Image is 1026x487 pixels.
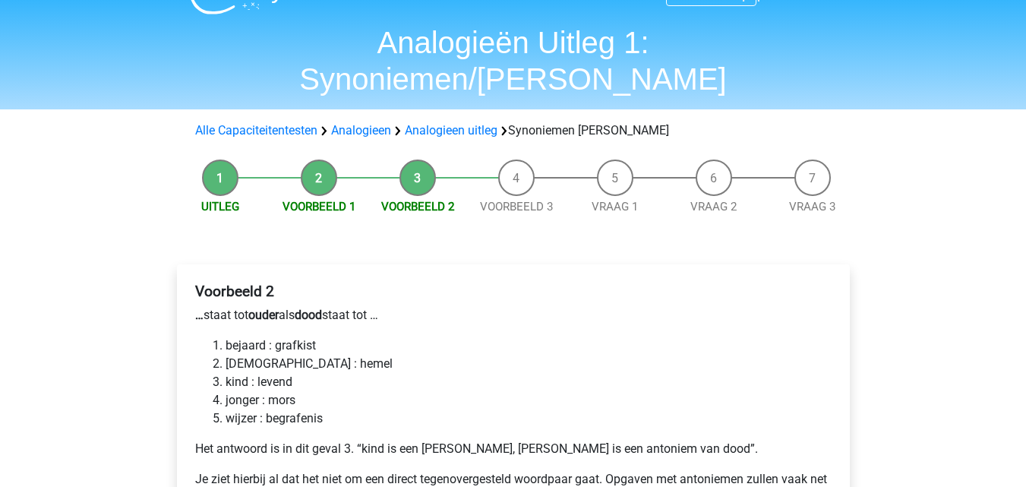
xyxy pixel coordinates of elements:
b: ouder [248,308,279,322]
li: jonger : mors [226,391,832,410]
li: [DEMOGRAPHIC_DATA] : hemel [226,355,832,373]
b: Voorbeeld 2 [195,283,274,300]
h1: Analogieën Uitleg 1: Synoniemen/[PERSON_NAME] [164,24,863,97]
a: Analogieen uitleg [405,123,497,138]
b: … [195,308,204,322]
a: Vraag 3 [789,200,835,213]
div: Synoniemen [PERSON_NAME] [189,122,838,140]
a: Uitleg [201,200,239,213]
li: bejaard : grafkist [226,337,832,355]
a: Analogieen [331,123,391,138]
p: staat tot als staat tot … [195,306,832,324]
a: Voorbeeld 2 [381,200,454,213]
a: Vraag 2 [690,200,737,213]
a: Alle Capaciteitentesten [195,123,317,138]
a: Voorbeeld 1 [283,200,355,213]
a: Voorbeeld 3 [480,200,553,213]
b: dood [295,308,322,322]
a: Vraag 1 [592,200,638,213]
li: kind : levend [226,373,832,391]
p: Het antwoord is in dit geval 3. “kind is een [PERSON_NAME], [PERSON_NAME] is een antoniem van dood”. [195,440,832,458]
li: wijzer : begrafenis [226,410,832,428]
